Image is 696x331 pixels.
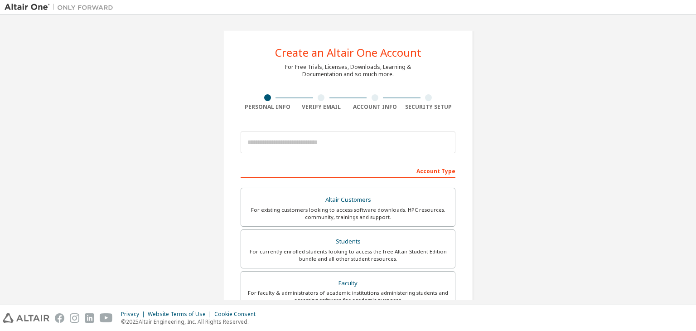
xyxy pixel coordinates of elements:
div: Create an Altair One Account [275,47,421,58]
div: For existing customers looking to access software downloads, HPC resources, community, trainings ... [246,206,449,221]
div: Altair Customers [246,194,449,206]
img: instagram.svg [70,313,79,323]
p: © 2025 Altair Engineering, Inc. All Rights Reserved. [121,318,261,326]
div: Faculty [246,277,449,290]
img: facebook.svg [55,313,64,323]
img: Altair One [5,3,118,12]
div: Verify Email [295,103,348,111]
div: Privacy [121,311,148,318]
div: Cookie Consent [214,311,261,318]
div: Personal Info [241,103,295,111]
img: altair_logo.svg [3,313,49,323]
div: Security Setup [402,103,456,111]
div: Website Terms of Use [148,311,214,318]
img: youtube.svg [100,313,113,323]
div: For Free Trials, Licenses, Downloads, Learning & Documentation and so much more. [285,63,411,78]
div: For faculty & administrators of academic institutions administering students and accessing softwa... [246,289,449,304]
div: Students [246,235,449,248]
div: Account Info [348,103,402,111]
img: linkedin.svg [85,313,94,323]
div: For currently enrolled students looking to access the free Altair Student Edition bundle and all ... [246,248,449,263]
div: Account Type [241,163,455,178]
